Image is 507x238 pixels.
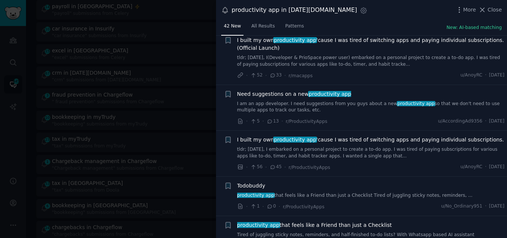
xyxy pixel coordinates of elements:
[489,72,504,79] span: [DATE]
[289,165,330,170] span: r/ProductivityApps
[236,193,275,198] span: productivity app
[250,164,262,170] span: 56
[237,90,351,98] span: Need suggestions on a new
[237,90,351,98] a: Need suggestions on a newproductivity app
[447,25,502,31] button: New: AI-based matching
[262,117,264,125] span: ·
[237,136,504,144] span: I built my own 'cause I was tired of switching apps and paying individual subscriptions.
[441,203,482,210] span: u/No_Ordinary951
[286,119,327,124] span: r/ProductivityApps
[246,72,248,79] span: ·
[262,203,264,211] span: ·
[289,73,313,78] span: r/macapps
[237,36,505,52] a: I built my ownproductivity app'cause I was tired of switching apps and paying individual subscrip...
[284,72,286,79] span: ·
[224,23,241,30] span: 42 New
[273,137,317,143] span: productivity app
[250,118,259,125] span: 5
[237,136,504,144] a: I built my ownproductivity app'cause I was tired of switching apps and paying individual subscrip...
[485,118,487,125] span: ·
[489,164,504,170] span: [DATE]
[265,72,267,79] span: ·
[438,118,483,125] span: u/AccordingAd9356
[237,55,505,68] a: tldr; [DATE], I(Developer & PrioSpace power user) embarked on a personal project to create a to-d...
[285,23,304,30] span: Patterns
[237,221,392,229] span: that feels like a Friend than just a Checklist
[266,203,276,210] span: 0
[460,72,482,79] span: u/AnoyRC
[460,164,482,170] span: u/AnoyRC
[281,117,283,125] span: ·
[246,203,248,211] span: ·
[455,6,476,14] button: More
[284,163,286,171] span: ·
[265,163,267,171] span: ·
[237,221,392,229] a: productivity appthat feels like a Friend than just a Checklist
[463,6,476,14] span: More
[489,203,504,210] span: [DATE]
[250,72,262,79] span: 52
[232,6,357,15] div: productivity app in [DATE][DOMAIN_NAME]
[283,204,324,209] span: r/ProductivityApps
[269,72,282,79] span: 33
[485,72,487,79] span: ·
[250,203,259,210] span: 1
[273,37,317,43] span: productivity app
[308,91,352,97] span: productivity app
[269,164,282,170] span: 45
[397,101,435,106] span: productivity app
[237,146,505,159] a: tldr; [DATE], I embarked on a personal project to create a to-do app. I was tired of paying subsc...
[246,163,248,171] span: ·
[478,6,502,14] button: Close
[236,222,280,228] span: productivity app
[221,20,243,36] a: 42 New
[489,118,504,125] span: [DATE]
[488,6,502,14] span: Close
[279,203,280,211] span: ·
[249,20,277,36] a: All Results
[283,20,307,36] a: Patterns
[237,192,505,199] a: productivity appthat feels like a Friend than just a Checklist Tired of juggling sticky notes, re...
[246,117,248,125] span: ·
[485,164,487,170] span: ·
[251,23,275,30] span: All Results
[237,101,505,114] a: I am an app developer. I need suggestions from you guys about a newproductivity appso that we don...
[237,36,505,52] span: I built my own 'cause I was tired of switching apps and paying individual subscriptions. (Officia...
[485,203,487,210] span: ·
[237,182,265,190] a: Todobuddy
[266,118,279,125] span: 13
